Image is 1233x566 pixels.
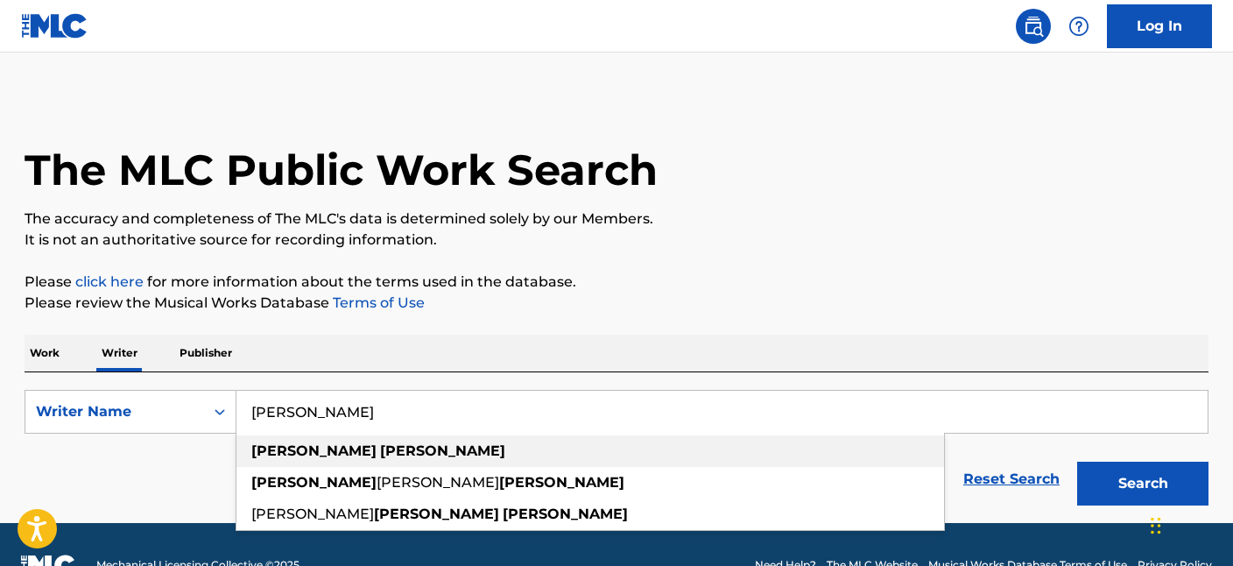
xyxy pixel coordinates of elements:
[25,272,1208,293] p: Please for more information about the terms used in the database.
[1068,16,1089,37] img: help
[251,442,377,459] strong: [PERSON_NAME]
[1151,499,1161,552] div: Drag
[25,230,1208,251] p: It is not an authoritative source for recording information.
[374,506,499,522] strong: [PERSON_NAME]
[377,474,499,491] span: [PERSON_NAME]
[25,390,1208,514] form: Search Form
[174,335,237,371] p: Publisher
[96,335,143,371] p: Writer
[251,474,377,491] strong: [PERSON_NAME]
[251,506,374,522] span: [PERSON_NAME]
[503,506,628,522] strong: [PERSON_NAME]
[1145,482,1233,566] iframe: Chat Widget
[21,13,88,39] img: MLC Logo
[75,273,144,290] a: click here
[25,335,65,371] p: Work
[329,294,425,311] a: Terms of Use
[955,460,1068,499] a: Reset Search
[36,401,194,422] div: Writer Name
[499,474,624,491] strong: [PERSON_NAME]
[25,144,658,196] h1: The MLC Public Work Search
[25,293,1208,314] p: Please review the Musical Works Database
[1061,9,1096,44] div: Help
[25,209,1208,230] p: The accuracy and completeness of The MLC's data is determined solely by our Members.
[1016,9,1051,44] a: Public Search
[1023,16,1044,37] img: search
[380,442,505,459] strong: [PERSON_NAME]
[1077,462,1208,506] button: Search
[1107,4,1212,48] a: Log In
